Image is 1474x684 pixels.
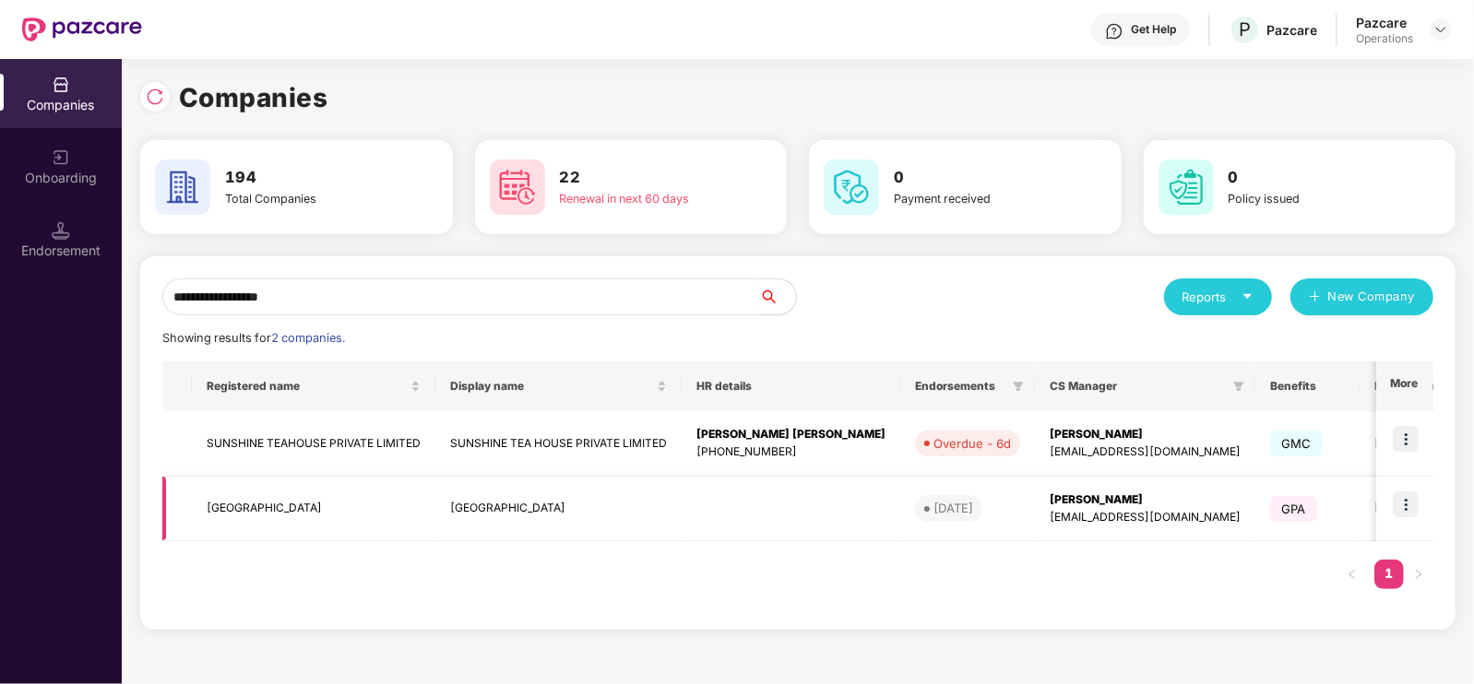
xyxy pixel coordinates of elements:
div: [PERSON_NAME] [1050,491,1241,509]
th: More [1376,361,1433,411]
span: Showing results for [162,331,345,345]
h3: 194 [225,166,384,190]
button: plusNew Company [1290,278,1433,315]
img: svg+xml;base64,PHN2ZyB4bWxucz0iaHR0cDovL3d3dy53My5vcmcvMjAwMC9zdmciIHdpZHRoPSI2MCIgaGVpZ2h0PSI2MC... [490,159,545,215]
div: Pazcare [1266,21,1317,39]
button: search [758,278,797,315]
img: icon [1393,426,1419,452]
span: New Company [1328,288,1416,306]
span: right [1413,569,1424,580]
span: caret-down [1242,290,1254,302]
h1: Companies [179,77,328,118]
img: svg+xml;base64,PHN2ZyBpZD0iUmVsb2FkLTMyeDMyIiB4bWxucz0iaHR0cDovL3d3dy53My5vcmcvMjAwMC9zdmciIHdpZH... [146,88,164,106]
span: P [1239,18,1251,41]
div: [EMAIL_ADDRESS][DOMAIN_NAME] [1050,509,1241,526]
div: Operations [1356,31,1413,46]
img: New Pazcare Logo [22,18,142,41]
a: 1 [1374,560,1404,587]
div: Payment received [894,190,1052,208]
div: Renewal in next 60 days [560,190,719,208]
span: GMC [1270,430,1323,456]
img: svg+xml;base64,PHN2ZyBpZD0iSGVscC0zMngzMiIgeG1sbnM9Imh0dHA6Ly93d3cudzMub3JnLzIwMDAvc3ZnIiB3aWR0aD... [1105,22,1123,41]
div: [PERSON_NAME] [1050,426,1241,443]
span: filter [1230,375,1248,397]
li: 1 [1374,560,1404,589]
img: icon [1393,491,1419,517]
th: Display name [435,361,682,411]
div: Total Companies [225,190,384,208]
th: HR details [682,361,900,411]
div: [PERSON_NAME] [PERSON_NAME] [696,426,886,443]
span: filter [1013,381,1024,392]
li: Previous Page [1337,560,1367,589]
td: [GEOGRAPHIC_DATA] [435,477,682,542]
h3: 0 [894,166,1052,190]
div: Get Help [1131,22,1176,37]
button: left [1337,560,1367,589]
img: svg+xml;base64,PHN2ZyB4bWxucz0iaHR0cDovL3d3dy53My5vcmcvMjAwMC9zdmciIHdpZHRoPSI2MCIgaGVpZ2h0PSI2MC... [155,159,210,215]
li: Next Page [1404,560,1433,589]
span: filter [1233,381,1244,392]
span: GPA [1270,496,1317,522]
div: Overdue - 6d [933,434,1011,453]
span: plus [1309,290,1321,305]
img: svg+xml;base64,PHN2ZyB4bWxucz0iaHR0cDovL3d3dy53My5vcmcvMjAwMC9zdmciIHdpZHRoPSI2MCIgaGVpZ2h0PSI2MC... [824,159,879,215]
td: SUNSHINE TEAHOUSE PRIVATE LIMITED [192,411,435,477]
td: [GEOGRAPHIC_DATA] [192,477,435,542]
img: svg+xml;base64,PHN2ZyBpZD0iQ29tcGFuaWVzIiB4bWxucz0iaHR0cDovL3d3dy53My5vcmcvMjAwMC9zdmciIHdpZHRoPS... [52,76,70,94]
span: Display name [450,379,653,394]
span: left [1347,569,1358,580]
div: Policy issued [1229,190,1387,208]
span: Registered name [207,379,407,394]
img: svg+xml;base64,PHN2ZyB4bWxucz0iaHR0cDovL3d3dy53My5vcmcvMjAwMC9zdmciIHdpZHRoPSI2MCIgaGVpZ2h0PSI2MC... [1159,159,1214,215]
th: Benefits [1255,361,1361,411]
span: CS Manager [1050,379,1226,394]
h3: 22 [560,166,719,190]
div: [DATE] [933,499,973,517]
span: Endorsements [915,379,1005,394]
h3: 0 [1229,166,1387,190]
img: svg+xml;base64,PHN2ZyB3aWR0aD0iMTQuNSIgaGVpZ2h0PSIxNC41IiB2aWV3Qm94PSIwIDAgMTYgMTYiIGZpbGw9Im5vbm... [52,221,70,240]
td: SUNSHINE TEA HOUSE PRIVATE LIMITED [435,411,682,477]
button: right [1404,560,1433,589]
img: svg+xml;base64,PHN2ZyBpZD0iRHJvcGRvd24tMzJ4MzIiIHhtbG5zPSJodHRwOi8vd3d3LnczLm9yZy8yMDAwL3N2ZyIgd2... [1433,22,1448,37]
div: Reports [1183,288,1254,306]
div: Pazcare [1356,14,1413,31]
th: Registered name [192,361,435,411]
span: filter [1009,375,1028,397]
span: search [758,289,796,304]
div: [EMAIL_ADDRESS][DOMAIN_NAME] [1050,443,1241,461]
img: svg+xml;base64,PHN2ZyB3aWR0aD0iMjAiIGhlaWdodD0iMjAiIHZpZXdCb3g9IjAgMCAyMCAyMCIgZmlsbD0ibm9uZSIgeG... [52,148,70,167]
div: [PHONE_NUMBER] [696,443,886,461]
span: 2 companies. [271,331,345,345]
